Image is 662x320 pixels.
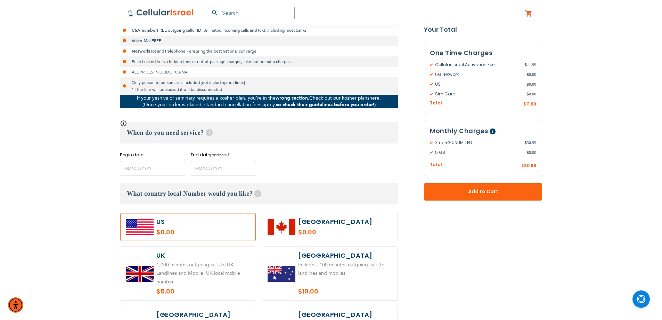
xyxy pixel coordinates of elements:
[524,140,527,146] span: $
[120,161,185,176] input: MM/DD/YYYY
[8,297,23,313] div: Accessibility Menu
[430,62,524,68] span: Cellular Israel Activation Fee
[430,140,524,146] span: Xtra 5G UNLIMITED
[276,95,309,101] strong: wrong section.
[132,28,157,33] strong: USA number
[430,162,442,169] span: Total
[132,38,152,44] strong: Voice Mail
[430,48,536,58] h3: One Time Charges
[191,152,256,158] label: End date
[128,9,194,17] img: Cellular Israel Logo
[524,163,536,169] span: 30.99
[526,101,536,107] span: 11.99
[152,38,161,44] span: FREE
[447,188,519,196] span: Add to Cart
[490,129,496,135] span: Help
[526,81,529,87] span: $
[526,71,529,78] span: $
[523,101,526,108] span: $
[120,77,398,95] li: Only person to person calls included [not including hot lines] *If the line will be abused it wil...
[120,95,398,108] p: If your yeshiva or seminary requires a kosher plan, you’re in the Check out our kosher plans (Onc...
[526,91,529,97] span: $
[424,183,542,201] button: Add to Cart
[524,62,527,68] span: $
[524,62,536,68] span: 11.99
[526,91,536,97] span: 0.00
[526,71,536,78] span: 0.00
[149,48,256,54] span: Hot and Pelephone - ensuring the best national converge
[430,100,442,107] span: Total
[191,161,256,176] input: MM/DD/YYYY
[120,122,398,143] h3: When do you need service?
[430,150,526,156] span: 5 GB
[524,140,536,146] span: 30.99
[430,127,488,135] span: Monthly Charges
[120,152,185,158] label: Begin date
[430,81,526,87] span: US
[157,28,307,33] span: FREE outgoing caller ID, Unlimited incoming calls and text, including most banks
[120,67,398,77] li: ALL PRICES INCLUDE 18% VAT
[208,7,295,19] input: Search
[430,71,526,78] span: 5G Network
[526,81,536,87] span: 0.00
[132,48,149,54] strong: Network
[254,190,261,197] span: Help
[430,91,526,97] span: Sim Card
[210,152,229,158] i: (optional)
[526,150,529,156] span: $
[127,190,253,197] span: What country local Number would you like?
[276,101,376,108] strong: so check their guidelines before you order!)
[206,129,213,136] span: Help
[521,163,524,170] span: $
[120,56,398,67] li: Price Locked In: No hidden fees or out-of-package charges, take out no extra charges
[526,150,536,156] span: 0.00
[424,24,542,35] strong: Your Total
[369,95,381,101] a: here.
